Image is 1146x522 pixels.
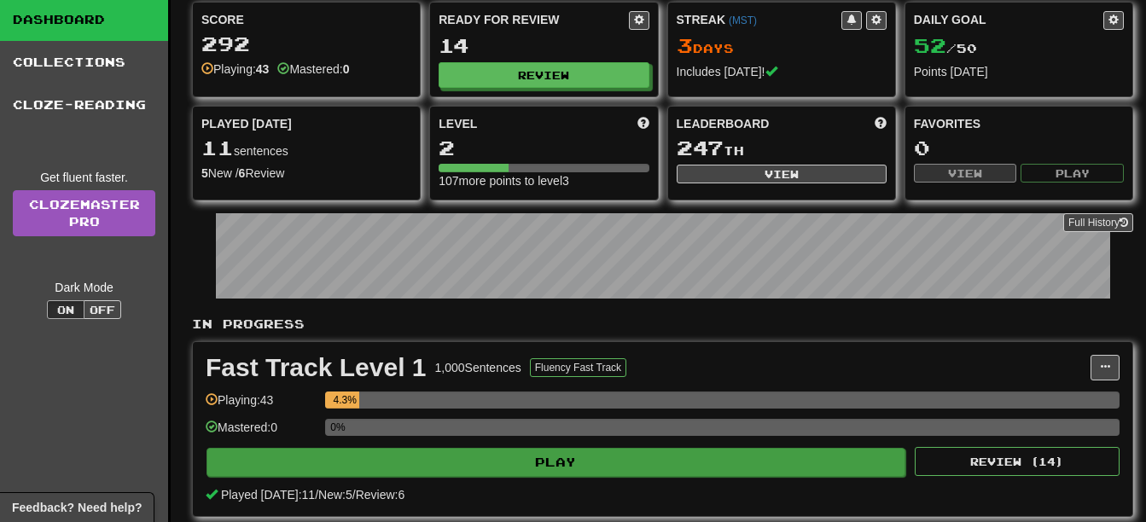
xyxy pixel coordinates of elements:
button: Fluency Fast Track [530,358,626,377]
span: Leaderboard [677,115,770,132]
span: Played [DATE] [201,115,292,132]
div: 4.3% [330,391,359,409]
div: 292 [201,33,411,55]
div: Dark Mode [13,279,155,296]
button: View [677,165,887,183]
span: 247 [677,136,724,159]
span: New: 5 [318,488,352,502]
a: (MST) [729,14,757,26]
div: Includes [DATE]! [677,63,887,80]
span: 3 [677,33,693,57]
div: Mastered: 0 [206,419,317,447]
div: 1,000 Sentences [435,359,521,376]
button: Play [207,448,905,477]
strong: 5 [201,166,208,180]
div: Streak [677,11,841,28]
span: Played [DATE]: 11 [221,488,315,502]
span: / [315,488,318,502]
span: Level [439,115,477,132]
button: Review (14) [915,447,1120,476]
span: 11 [201,136,234,159]
button: Off [84,300,121,319]
div: sentences [201,137,411,159]
div: Playing: 43 [206,391,317,420]
div: Get fluent faster. [13,169,155,186]
strong: 6 [239,166,246,180]
div: Score [201,11,411,28]
div: Playing: [201,61,269,78]
a: ClozemasterPro [13,190,155,236]
div: Day s [677,35,887,57]
span: Review: 6 [356,488,405,502]
strong: 43 [256,62,270,76]
span: 52 [914,33,946,57]
div: Favorites [914,115,1124,132]
button: On [47,300,84,319]
div: Ready for Review [439,11,628,28]
div: Points [DATE] [914,63,1124,80]
div: 14 [439,35,649,56]
div: th [677,137,887,159]
div: 2 [439,137,649,159]
button: View [914,164,1017,183]
button: Full History [1063,213,1133,232]
div: Mastered: [277,61,349,78]
div: 107 more points to level 3 [439,172,649,189]
span: This week in points, UTC [875,115,887,132]
div: New / Review [201,165,411,182]
strong: 0 [343,62,350,76]
div: Fast Track Level 1 [206,355,427,380]
button: Review [439,62,649,88]
div: 0 [914,137,1124,159]
div: Daily Goal [914,11,1103,30]
span: Open feedback widget [12,499,142,516]
p: In Progress [192,316,1133,333]
span: Score more points to level up [637,115,649,132]
button: Play [1021,164,1124,183]
span: / 50 [914,41,977,55]
span: / [352,488,356,502]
